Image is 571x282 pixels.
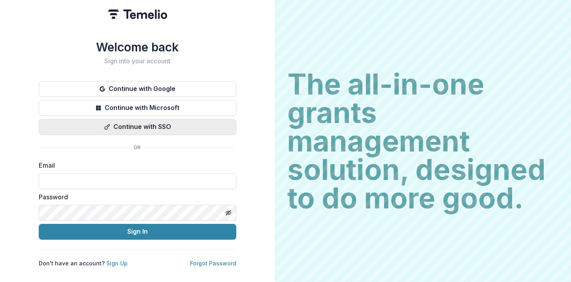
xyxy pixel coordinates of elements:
button: Toggle password visibility [222,206,235,219]
button: Sign In [39,224,236,240]
img: Temelio [108,9,167,19]
p: Don't have an account? [39,259,128,267]
button: Continue with Microsoft [39,100,236,116]
button: Continue with SSO [39,119,236,135]
button: Continue with Google [39,81,236,97]
label: Email [39,161,232,170]
a: Forgot Password [190,260,236,267]
h2: Sign into your account [39,57,236,65]
label: Password [39,192,232,202]
a: Sign Up [106,260,128,267]
h1: Welcome back [39,40,236,54]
